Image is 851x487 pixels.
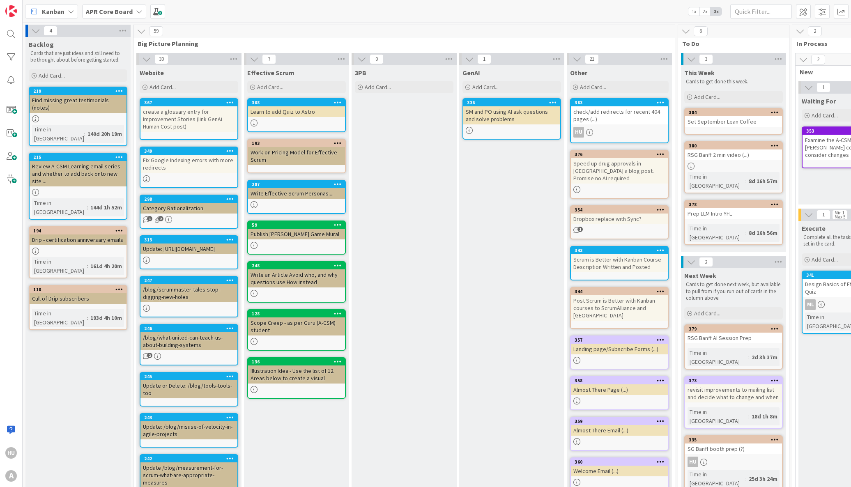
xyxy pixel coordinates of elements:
[575,378,668,384] div: 358
[248,229,345,239] div: Publish [PERSON_NAME] Game Mural
[571,206,668,214] div: 354
[571,336,668,344] div: 357
[585,54,599,64] span: 21
[745,474,747,483] span: :
[140,455,237,462] div: 242
[571,336,668,354] div: 357Landing page/Subscribe Forms (...)
[685,142,782,160] div: 380RSG Banff 2 min video (...)
[463,99,560,106] div: 336
[570,150,669,199] a: 376Speed up drug approvals in [GEOGRAPHIC_DATA] a blog post. Promise no AI required
[370,54,384,64] span: 0
[29,40,54,48] span: Backlog
[575,100,668,106] div: 383
[140,98,238,140] a: 367create a glossary entry for Improvement Stories (link GenAi Human Cost post)
[684,200,783,245] a: 378Prep LLM Intro YFLTime in [GEOGRAPHIC_DATA]:8d 16h 56m
[252,359,345,365] div: 136
[247,221,346,255] a: 59Publish [PERSON_NAME] Game Mural
[575,207,668,213] div: 354
[30,161,126,186] div: Review A-CSM Learning email series and whether to add back onto new site ...
[802,97,836,105] span: Waiting For
[835,215,845,219] div: Max 5
[30,227,126,234] div: 194
[812,112,838,119] span: Add Card...
[688,224,745,242] div: Time in [GEOGRAPHIC_DATA]
[575,459,668,465] div: 360
[87,313,88,322] span: :
[29,226,127,278] a: 194Drip - certification anniversary emailsTime in [GEOGRAPHIC_DATA]:161d 4h 20m
[747,474,780,483] div: 25d 3h 24m
[694,26,708,36] span: 6
[140,236,237,243] div: 313
[140,413,238,448] a: 243Update: /blog/misuse-of-velocity-in-agile-projects
[570,376,669,410] a: 358Almost There Page (...)
[138,39,665,48] span: Big Picture Planning
[85,129,124,138] div: 140d 20h 19m
[689,202,782,207] div: 378
[5,5,17,17] img: Visit kanbanzone.com
[252,263,345,269] div: 248
[30,87,126,113] div: 219Find missing great testimonials (notes)
[144,456,237,462] div: 242
[32,257,87,275] div: Time in [GEOGRAPHIC_DATA]
[571,384,668,395] div: Almost There Page (...)
[252,222,345,228] div: 59
[248,262,345,287] div: 248Write an Article Avoid who, and why questions use How instead
[248,99,345,106] div: 308
[140,421,237,439] div: Update: /blog/misuse-of-velocity-in-agile-projects
[248,140,345,165] div: 193Work on Pricing Model for Effective Scrum
[248,310,345,317] div: 128
[575,152,668,157] div: 376
[248,358,345,365] div: 136
[144,415,237,420] div: 243
[248,181,345,188] div: 287
[571,99,668,106] div: 383
[32,198,87,216] div: Time in [GEOGRAPHIC_DATA]
[33,154,126,160] div: 215
[248,317,345,335] div: Scope Creep - as per Guru (A-CSM) student
[577,227,583,232] span: 1
[33,228,126,234] div: 194
[571,458,668,476] div: 360Welcome Email (...)
[248,181,345,199] div: 287Write Effective Scrum Personas....
[571,158,668,184] div: Speed up drug approvals in [GEOGRAPHIC_DATA] a blog post. Promise no AI required
[252,311,345,317] div: 128
[685,325,782,333] div: 379
[140,277,237,302] div: 247/blog/scrummaster-tales-stop-digging-new-holes
[355,69,366,77] span: 3PB
[699,54,713,64] span: 3
[570,69,587,77] span: Other
[689,110,782,115] div: 384
[462,69,480,77] span: GenAI
[571,247,668,254] div: 343
[87,262,88,271] span: :
[140,147,238,188] a: 349Fix Google Indexing errors with more redirects
[570,287,669,329] a: 344Post Scrum is Better with Kanban courses to ScrumAlliance and [GEOGRAPHIC_DATA]
[87,203,88,212] span: :
[812,256,838,263] span: Add Card...
[140,99,237,132] div: 367create a glossary entry for Improvement Stories (link GenAi Human Cost post)
[144,278,237,283] div: 247
[140,203,237,214] div: Category Rationalization
[5,447,17,459] div: HU
[248,140,345,147] div: 193
[248,365,345,384] div: Illustration Idea - Use the list of 12 Areas below to create a visual
[29,285,127,330] a: 110Cull of Drip subscribersTime in [GEOGRAPHIC_DATA]:193d 4h 10m
[463,106,560,124] div: SM and PO using AI ask questions and solve problems
[30,286,126,304] div: 110Cull of Drip subscribers
[144,374,237,379] div: 245
[571,151,668,184] div: 376Speed up drug approvals in [GEOGRAPHIC_DATA] a blog post. Promise no AI required
[570,246,669,280] a: 343Scrum is Better with Kanban Course Description Written and Posted
[688,348,748,366] div: Time in [GEOGRAPHIC_DATA]
[248,221,345,229] div: 59
[463,99,560,124] div: 336SM and PO using AI ask questions and solve problems
[571,418,668,436] div: 359Almost There Email (...)
[580,83,606,91] span: Add Card...
[685,436,782,443] div: 335
[571,214,668,224] div: Dropbox replace with Sync?
[689,143,782,149] div: 380
[571,288,668,321] div: 344Post Scrum is Better with Kanban courses to ScrumAlliance and [GEOGRAPHIC_DATA]
[748,412,750,421] span: :
[685,142,782,149] div: 380
[805,299,816,310] div: ML
[571,127,668,138] div: HU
